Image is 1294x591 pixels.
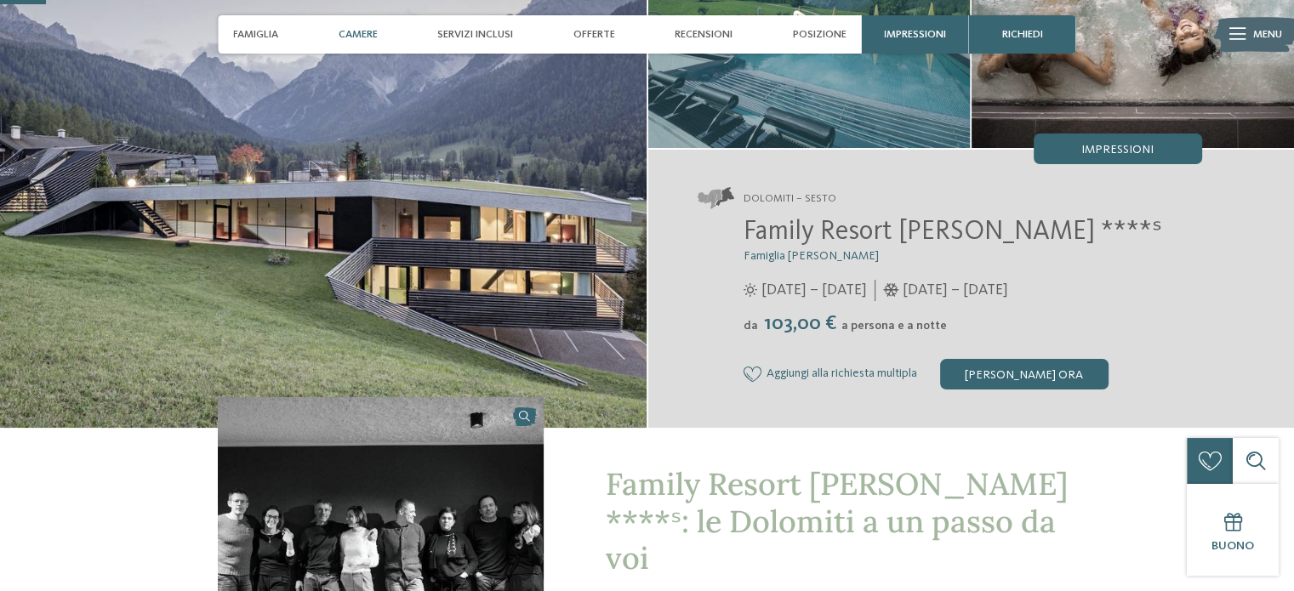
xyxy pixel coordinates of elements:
span: Impressioni [1081,144,1154,156]
span: Buono [1211,540,1254,552]
span: Famiglia [233,28,278,41]
span: 103,00 € [760,314,840,334]
span: Posizione [793,28,847,41]
a: Buono [1187,484,1279,576]
span: da [744,320,758,332]
span: Family Resort [PERSON_NAME] ****ˢ: le Dolomiti a un passo da voi [605,464,1067,577]
span: richiedi [1002,28,1043,41]
span: Servizi inclusi [437,28,513,41]
span: Famiglia [PERSON_NAME] [744,250,879,262]
i: Orari d'apertura estate [744,283,757,297]
span: Camere [339,28,378,41]
span: Offerte [573,28,615,41]
span: Family Resort [PERSON_NAME] ****ˢ [744,219,1162,246]
span: [DATE] – [DATE] [903,280,1008,301]
span: a persona e a notte [841,320,947,332]
div: [PERSON_NAME] ora [940,359,1109,389]
span: [DATE] – [DATE] [761,280,867,301]
span: Dolomiti – Sesto [744,191,836,207]
span: Aggiungi alla richiesta multipla [767,367,917,381]
i: Orari d'apertura inverno [883,283,899,297]
span: Recensioni [675,28,733,41]
span: Impressioni [884,28,946,41]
